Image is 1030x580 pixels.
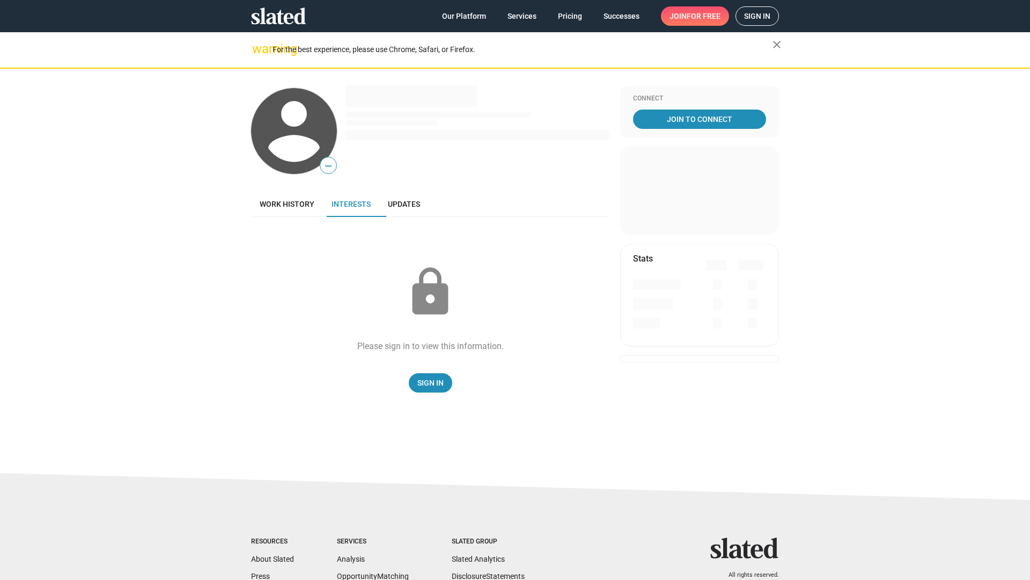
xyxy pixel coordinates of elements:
[687,6,720,26] span: for free
[669,6,720,26] span: Join
[633,110,766,129] a: Join To Connect
[770,38,783,51] mat-icon: close
[260,200,314,208] span: Work history
[379,191,429,217] a: Updates
[595,6,648,26] a: Successes
[661,6,729,26] a: Joinfor free
[633,95,766,103] div: Connect
[433,6,495,26] a: Our Platform
[744,7,770,25] span: Sign in
[442,6,486,26] span: Our Platform
[323,191,379,217] a: Interests
[388,200,420,208] span: Updates
[251,538,294,546] div: Resources
[499,6,545,26] a: Services
[558,6,582,26] span: Pricing
[549,6,591,26] a: Pricing
[417,373,444,393] span: Sign In
[337,555,365,563] a: Analysis
[604,6,639,26] span: Successes
[252,42,265,55] mat-icon: warning
[251,191,323,217] a: Work history
[735,6,779,26] a: Sign in
[452,538,525,546] div: Slated Group
[332,200,371,208] span: Interests
[273,42,772,57] div: For the best experience, please use Chrome, Safari, or Firefox.
[337,538,409,546] div: Services
[357,340,504,352] div: Please sign in to view this information.
[635,110,764,129] span: Join To Connect
[507,6,536,26] span: Services
[251,555,294,563] a: About Slated
[633,253,653,264] mat-card-title: Stats
[320,159,336,173] span: —
[452,555,505,563] a: Slated Analytics
[409,373,452,393] a: Sign In
[403,265,457,319] mat-icon: lock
